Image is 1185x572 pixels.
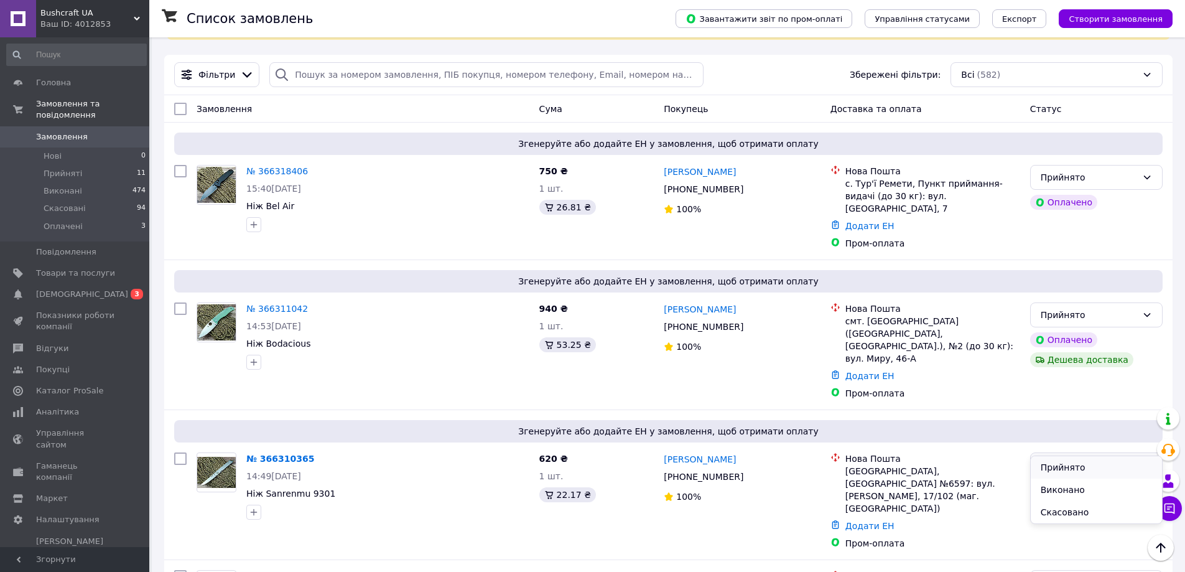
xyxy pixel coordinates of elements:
div: Оплачено [1030,332,1097,347]
button: Створити замовлення [1059,9,1173,28]
span: [PERSON_NAME] та рахунки [36,536,115,570]
div: Ваш ID: 4012853 [40,19,149,30]
span: Замовлення [197,104,252,114]
div: Прийнято [1041,308,1137,322]
span: Експорт [1002,14,1037,24]
span: 3 [141,221,146,232]
h1: Список замовлень [187,11,313,26]
div: Пром-оплата [845,387,1020,400]
div: Нова Пошта [845,165,1020,177]
span: 11 [137,168,146,179]
span: Замовлення та повідомлення [36,98,149,121]
span: Cума [539,104,562,114]
a: Фото товару [197,452,236,492]
span: 0 [141,151,146,162]
span: Покупці [36,364,70,375]
div: [PHONE_NUMBER] [661,468,746,485]
a: [PERSON_NAME] [664,303,736,316]
div: Дешева доставка [1030,352,1133,367]
span: (582) [977,70,1001,80]
span: 14:53[DATE] [246,321,301,331]
div: с. Тур'ї Ремети, Пункт приймання-видачі (до 30 кг): вул. [GEOGRAPHIC_DATA], 7 [845,177,1020,215]
div: Пром-оплата [845,537,1020,550]
span: 100% [676,342,701,352]
div: 26.81 ₴ [539,200,596,215]
span: Гаманець компанії [36,461,115,483]
a: Додати ЕН [845,371,895,381]
span: [DEMOGRAPHIC_DATA] [36,289,128,300]
a: № 366311042 [246,304,308,314]
div: [PHONE_NUMBER] [661,318,746,335]
button: Чат з покупцем [1157,496,1182,521]
div: смт. [GEOGRAPHIC_DATA] ([GEOGRAPHIC_DATA], [GEOGRAPHIC_DATA].), №2 (до 30 кг): вул. Миру, 46-А [845,315,1020,365]
a: Додати ЕН [845,521,895,531]
span: Каталог ProSale [36,385,103,396]
span: Фільтри [198,68,235,81]
span: Збережені фільтри: [850,68,941,81]
button: Завантажити звіт по пром-оплаті [676,9,852,28]
button: Наверх [1148,535,1174,561]
span: 100% [676,492,701,502]
span: Головна [36,77,71,88]
span: Bushcraft UA [40,7,134,19]
a: Ніж Sanrenmu 9301 [246,489,335,499]
span: Створити замовлення [1069,14,1163,24]
span: Всі [961,68,974,81]
span: 100% [676,204,701,214]
span: Управління статусами [875,14,970,24]
span: 1 шт. [539,321,564,331]
input: Пошук [6,44,147,66]
a: [PERSON_NAME] [664,166,736,178]
span: Доставка та оплата [830,104,922,114]
span: 94 [137,203,146,214]
span: Завантажити звіт по пром-оплаті [685,13,842,24]
span: 1 шт. [539,184,564,194]
li: Виконано [1031,479,1162,501]
span: Оплачені [44,221,83,232]
span: Аналітика [36,406,79,418]
span: 14:49[DATE] [246,471,301,481]
img: Фото товару [197,167,236,204]
span: Скасовані [44,203,86,214]
span: 474 [132,185,146,197]
span: 750 ₴ [539,166,568,176]
span: Товари та послуги [36,268,115,279]
a: Додати ЕН [845,221,895,231]
span: Покупець [664,104,708,114]
span: Прийняті [44,168,82,179]
a: Ніж Bodacious [246,339,310,349]
span: 3 [131,289,143,299]
span: Згенеруйте або додайте ЕН у замовлення, щоб отримати оплату [179,425,1158,438]
div: Пром-оплата [845,237,1020,250]
a: № 366310365 [246,454,314,464]
span: Нові [44,151,62,162]
span: Маркет [36,493,68,504]
li: Скасовано [1031,501,1162,523]
a: Створити замовлення [1046,13,1173,23]
div: [PHONE_NUMBER] [661,181,746,198]
div: 22.17 ₴ [539,487,596,502]
li: Прийнято [1031,456,1162,479]
span: Згенеруйте або додайте ЕН у замовлення, щоб отримати оплату [179,138,1158,150]
img: Фото товару [197,457,236,488]
button: Управління статусами [865,9,980,28]
div: Прийнято [1041,171,1137,184]
a: Ніж Bel Air [246,201,294,211]
span: Статус [1030,104,1062,114]
a: Фото товару [197,302,236,342]
img: Фото товару [197,304,236,340]
span: Виконані [44,185,82,197]
span: Налаштування [36,514,100,525]
a: [PERSON_NAME] [664,453,736,466]
div: 53.25 ₴ [539,337,596,352]
a: № 366318406 [246,166,308,176]
span: 940 ₴ [539,304,568,314]
span: Повідомлення [36,246,96,258]
a: Фото товару [197,165,236,205]
div: Нова Пошта [845,452,1020,465]
button: Експорт [992,9,1047,28]
span: Згенеруйте або додайте ЕН у замовлення, щоб отримати оплату [179,275,1158,288]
